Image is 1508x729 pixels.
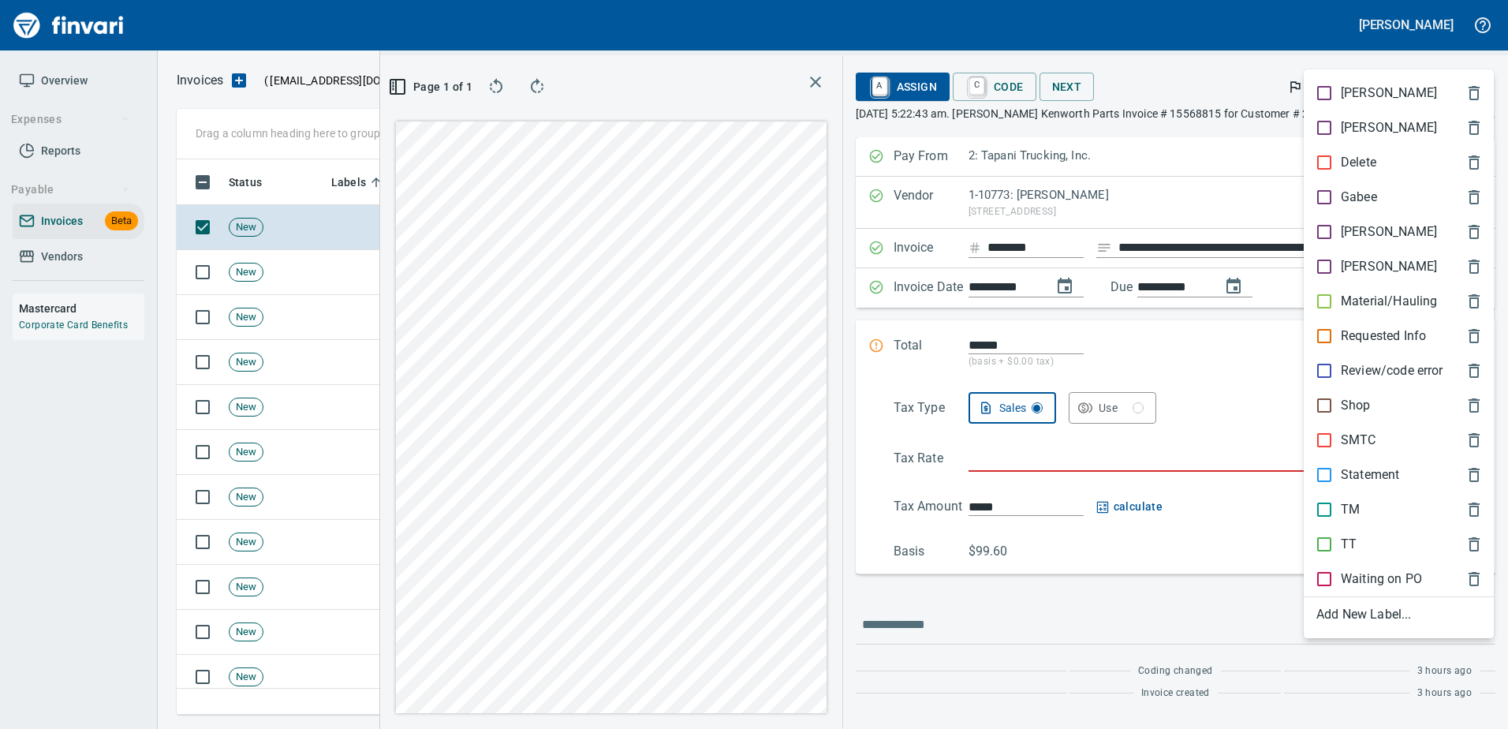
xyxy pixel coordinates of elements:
p: [PERSON_NAME] [1341,118,1437,137]
p: SMTC [1341,431,1376,450]
p: Delete [1341,153,1376,172]
p: Review/code error [1341,361,1443,380]
p: Gabee [1341,188,1377,207]
p: Material/Hauling [1341,292,1437,311]
p: Requested Info [1341,327,1426,346]
p: TT [1341,535,1357,554]
p: Shop [1341,396,1371,415]
p: TM [1341,500,1360,519]
p: [PERSON_NAME] [1341,257,1437,276]
span: Add New Label... [1316,605,1481,624]
p: [PERSON_NAME] [1341,84,1437,103]
p: Waiting on PO [1341,570,1422,589]
p: [PERSON_NAME] [1341,222,1437,241]
p: Statement [1341,465,1399,484]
